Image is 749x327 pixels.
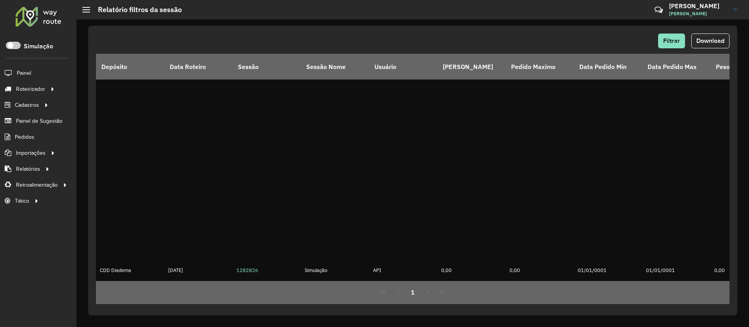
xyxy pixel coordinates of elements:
[233,54,301,80] th: Sessão
[15,197,29,205] span: Tático
[437,54,506,80] th: [PERSON_NAME]
[17,69,31,77] span: Painel
[301,54,369,80] th: Sessão Nome
[236,267,258,274] a: 1282826
[16,85,45,93] span: Roteirizador
[642,54,710,80] th: Data Pedido Max
[16,117,62,125] span: Painel de Sugestão
[405,285,420,300] button: 1
[15,101,39,109] span: Cadastros
[691,34,729,48] button: Download
[650,2,667,18] a: Contato Rápido
[696,37,724,44] span: Download
[658,34,685,48] button: Filtrar
[16,149,46,157] span: Importações
[506,54,574,80] th: Pedido Maximo
[369,54,437,80] th: Usuário
[15,133,34,141] span: Pedidos
[663,37,680,44] span: Filtrar
[669,10,728,17] span: [PERSON_NAME]
[24,42,53,51] label: Simulação
[164,54,233,80] th: Data Roteiro
[574,54,642,80] th: Data Pedido Min
[90,5,182,14] h2: Relatório filtros da sessão
[669,2,728,10] h3: [PERSON_NAME]
[96,54,164,80] th: Depósito
[16,165,40,173] span: Relatórios
[16,181,58,189] span: Retroalimentação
